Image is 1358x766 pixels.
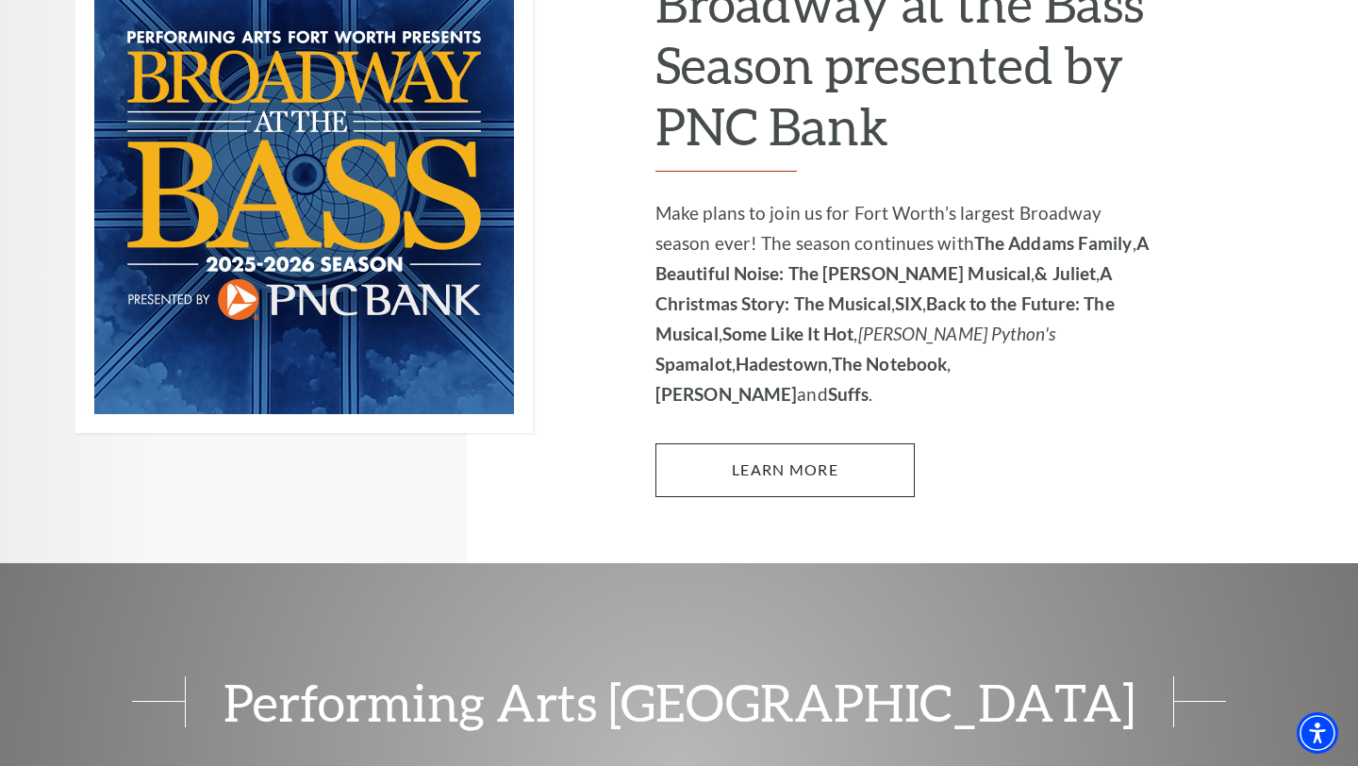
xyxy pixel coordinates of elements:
strong: The Addams Family [974,232,1133,254]
div: Accessibility Menu [1297,712,1338,754]
p: Make plans to join us for Fort Worth’s largest Broadway season ever! The season continues with , ... [655,198,1160,409]
strong: Back to the Future: The Musical [655,292,1115,344]
a: Learn More 2025-2026 Broadway at the Bass Season presented by PNC Bank [655,443,915,496]
strong: Spamalot [655,353,732,375]
strong: The Notebook [832,353,947,375]
strong: Some Like It Hot [722,323,854,344]
strong: A Beautiful Noise: The [PERSON_NAME] Musical [655,232,1149,284]
strong: [PERSON_NAME] [655,383,797,405]
em: [PERSON_NAME] Python's [858,323,1055,344]
strong: A Christmas Story: The Musical [655,262,1112,314]
strong: Suffs [828,383,869,405]
strong: & Juliet [1035,262,1096,284]
strong: Hadestown [736,353,828,375]
span: Performing Arts [GEOGRAPHIC_DATA] [185,676,1174,727]
strong: SIX [895,292,922,314]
